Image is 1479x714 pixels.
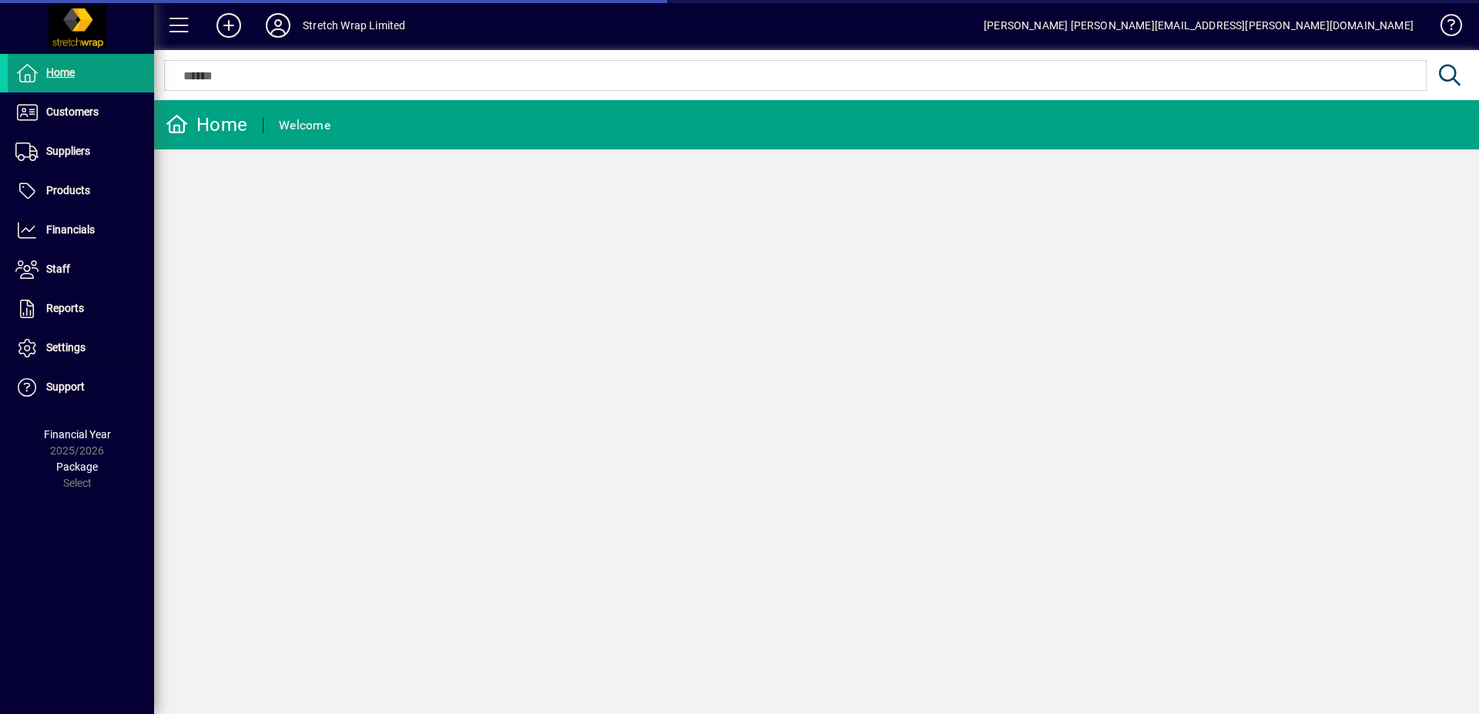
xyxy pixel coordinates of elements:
[46,341,86,354] span: Settings
[46,66,75,79] span: Home
[44,428,111,441] span: Financial Year
[8,250,154,289] a: Staff
[46,106,99,118] span: Customers
[46,302,84,314] span: Reports
[8,290,154,328] a: Reports
[8,368,154,407] a: Support
[46,223,95,236] span: Financials
[253,12,303,39] button: Profile
[8,132,154,171] a: Suppliers
[279,113,330,138] div: Welcome
[8,172,154,210] a: Products
[1429,3,1460,53] a: Knowledge Base
[204,12,253,39] button: Add
[8,329,154,367] a: Settings
[166,112,247,137] div: Home
[8,211,154,250] a: Financials
[46,380,85,393] span: Support
[46,145,90,157] span: Suppliers
[46,184,90,196] span: Products
[56,461,98,473] span: Package
[8,93,154,132] a: Customers
[46,263,70,275] span: Staff
[303,13,406,38] div: Stretch Wrap Limited
[984,13,1414,38] div: [PERSON_NAME] [PERSON_NAME][EMAIL_ADDRESS][PERSON_NAME][DOMAIN_NAME]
